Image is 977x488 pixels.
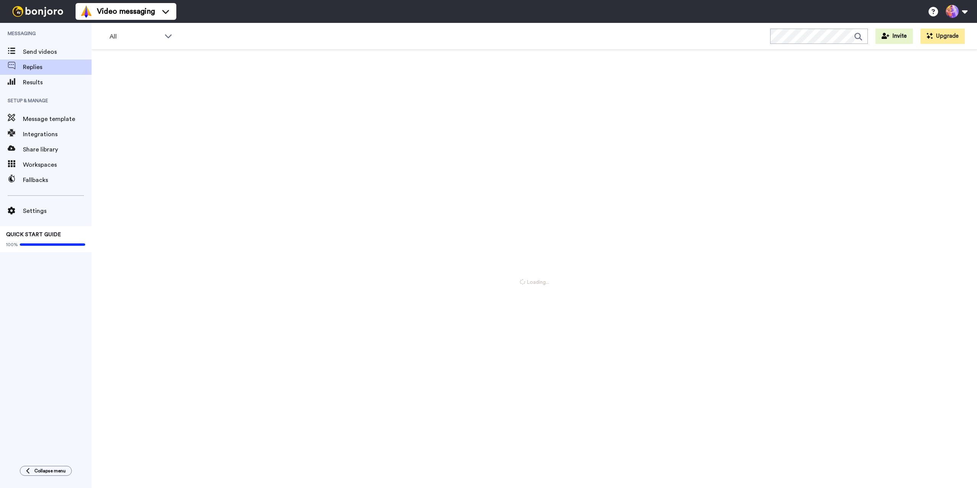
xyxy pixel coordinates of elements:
span: Send videos [23,47,92,56]
span: Video messaging [97,6,155,17]
img: vm-color.svg [80,5,92,18]
span: Fallbacks [23,176,92,185]
span: Loading... [520,279,549,286]
span: QUICK START GUIDE [6,232,61,237]
span: Replies [23,63,92,72]
span: Share library [23,145,92,154]
span: All [110,32,161,41]
span: Integrations [23,130,92,139]
img: bj-logo-header-white.svg [9,6,66,17]
button: Collapse menu [20,466,72,476]
span: Results [23,78,92,87]
button: Upgrade [921,29,965,44]
button: Invite [875,29,913,44]
span: Settings [23,206,92,216]
span: Collapse menu [34,468,66,474]
span: Workspaces [23,160,92,169]
span: Message template [23,114,92,124]
span: 100% [6,242,18,248]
